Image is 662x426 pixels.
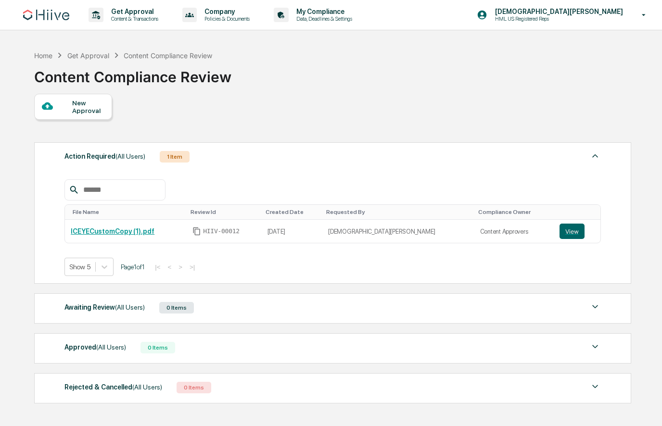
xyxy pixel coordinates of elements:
div: Toggle SortBy [478,209,550,215]
p: Data, Deadlines & Settings [289,15,357,22]
div: 1 Item [160,151,190,163]
img: caret [589,150,601,162]
p: Company [197,8,255,15]
div: 0 Items [159,302,194,313]
div: Home [34,51,52,60]
div: Content Compliance Review [34,61,231,86]
div: 0 Items [177,382,211,393]
a: View [560,224,595,239]
div: Toggle SortBy [266,209,319,215]
button: |< [152,263,163,271]
button: < [165,263,174,271]
iframe: Open customer support [631,394,657,420]
div: Get Approval [67,51,109,60]
div: 0 Items [140,342,175,353]
div: Rejected & Cancelled [64,381,162,393]
img: logo [23,10,69,20]
p: [DEMOGRAPHIC_DATA][PERSON_NAME] [487,8,628,15]
td: [DATE] [262,220,323,243]
div: Approved [64,341,126,353]
td: Content Approvers [474,220,554,243]
span: (All Users) [115,303,145,311]
p: Get Approval [103,8,163,15]
p: Content & Transactions [103,15,163,22]
button: > [176,263,185,271]
div: Toggle SortBy [73,209,183,215]
span: (All Users) [115,152,145,160]
img: caret [589,381,601,392]
p: My Compliance [289,8,357,15]
div: Awaiting Review [64,301,145,313]
p: Policies & Documents [197,15,255,22]
span: Copy Id [192,227,201,236]
button: >| [187,263,198,271]
div: Content Compliance Review [124,51,212,60]
span: HIIV-00012 [203,227,240,235]
div: Action Required [64,150,145,163]
img: caret [589,301,601,313]
td: [DEMOGRAPHIC_DATA][PERSON_NAME] [322,220,474,243]
img: caret [589,341,601,352]
button: View [560,224,585,239]
span: (All Users) [132,383,162,391]
div: Toggle SortBy [191,209,257,215]
p: HML US Registered Reps [487,15,582,22]
span: Page 1 of 1 [121,263,145,271]
a: ICEYECustomCopy (1).pdf [71,227,154,235]
div: New Approval [72,99,104,114]
div: Toggle SortBy [326,209,471,215]
div: Toggle SortBy [561,209,597,215]
span: (All Users) [96,343,126,351]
